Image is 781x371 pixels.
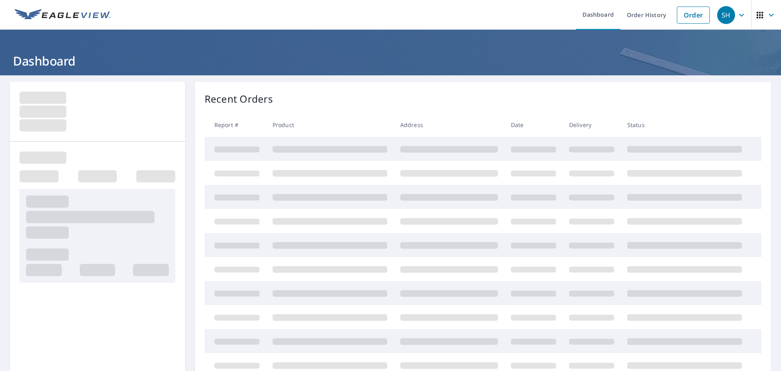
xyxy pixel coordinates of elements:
[717,6,735,24] div: SH
[10,53,771,69] h1: Dashboard
[205,113,266,137] th: Report #
[621,113,748,137] th: Status
[563,113,621,137] th: Delivery
[677,7,710,24] a: Order
[15,9,111,21] img: EV Logo
[266,113,394,137] th: Product
[504,113,563,137] th: Date
[394,113,504,137] th: Address
[205,92,273,106] p: Recent Orders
